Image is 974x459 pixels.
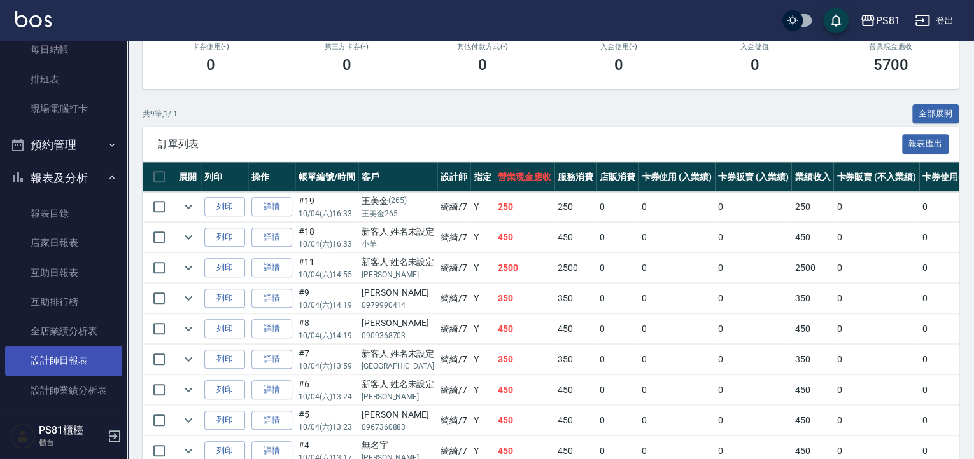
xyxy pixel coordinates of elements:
[437,375,470,405] td: 綺綺 /7
[201,162,248,192] th: 列印
[179,258,198,277] button: expand row
[204,380,245,400] button: 列印
[791,162,833,192] th: 業績收入
[554,314,596,344] td: 450
[919,223,971,252] td: 0
[715,375,792,405] td: 0
[638,284,715,313] td: 0
[362,299,435,311] p: 0979990414
[638,375,715,405] td: 0
[176,162,201,192] th: 展開
[638,314,715,344] td: 0
[596,345,639,374] td: 0
[470,284,495,313] td: Y
[251,319,292,339] a: 詳情
[791,314,833,344] td: 450
[638,253,715,283] td: 0
[295,314,358,344] td: #8
[919,284,971,313] td: 0
[251,289,292,308] a: 詳情
[5,161,122,195] button: 報表及分析
[295,284,358,313] td: #9
[596,162,639,192] th: 店販消費
[295,406,358,435] td: #5
[299,360,355,372] p: 10/04 (六) 13:59
[715,253,792,283] td: 0
[362,378,435,391] div: 新客人 姓名未設定
[912,104,959,124] button: 全部展開
[791,284,833,313] td: 350
[362,360,435,372] p: [GEOGRAPHIC_DATA]
[554,345,596,374] td: 350
[902,137,949,149] a: 報表匯出
[5,35,122,64] a: 每日結帳
[566,43,672,51] h2: 入金使用(-)
[204,197,245,217] button: 列印
[295,162,358,192] th: 帳單編號/時間
[495,253,554,283] td: 2500
[295,375,358,405] td: #6
[342,56,351,74] h3: 0
[299,299,355,311] p: 10/04 (六) 14:19
[470,223,495,252] td: Y
[855,8,905,34] button: PS81
[204,411,245,430] button: 列印
[791,375,833,405] td: 450
[158,43,264,51] h2: 卡券使用(-)
[614,56,623,74] h3: 0
[702,43,808,51] h2: 入金儲值
[362,421,435,433] p: 0967360883
[554,223,596,252] td: 450
[362,208,435,219] p: 王美金265
[554,284,596,313] td: 350
[791,345,833,374] td: 350
[638,345,715,374] td: 0
[833,284,919,313] td: 0
[5,287,122,317] a: 互助排行榜
[715,345,792,374] td: 0
[638,223,715,252] td: 0
[5,94,122,123] a: 現場電腦打卡
[875,13,900,29] div: PS81
[470,375,495,405] td: Y
[470,253,495,283] td: Y
[596,253,639,283] td: 0
[715,162,792,192] th: 卡券販賣 (入業績)
[715,406,792,435] td: 0
[715,314,792,344] td: 0
[478,56,487,74] h3: 0
[833,253,919,283] td: 0
[873,56,908,74] h3: 5700
[791,253,833,283] td: 2500
[362,195,435,208] div: 王美金
[204,228,245,247] button: 列印
[295,253,358,283] td: #11
[179,411,198,430] button: expand row
[495,223,554,252] td: 450
[5,228,122,257] a: 店家日報表
[638,406,715,435] td: 0
[919,253,971,283] td: 0
[362,347,435,360] div: 新客人 姓名未設定
[495,345,554,374] td: 350
[5,376,122,405] a: 設計師業績分析表
[919,314,971,344] td: 0
[362,391,435,402] p: [PERSON_NAME]
[495,192,554,222] td: 250
[596,375,639,405] td: 0
[437,223,470,252] td: 綺綺 /7
[554,406,596,435] td: 450
[295,223,358,252] td: #18
[10,423,36,449] img: Person
[437,406,470,435] td: 綺綺 /7
[470,192,495,222] td: Y
[470,314,495,344] td: Y
[251,350,292,369] a: 詳情
[833,192,919,222] td: 0
[833,406,919,435] td: 0
[791,192,833,222] td: 250
[833,162,919,192] th: 卡券販賣 (不入業績)
[470,345,495,374] td: Y
[791,223,833,252] td: 450
[248,162,295,192] th: 操作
